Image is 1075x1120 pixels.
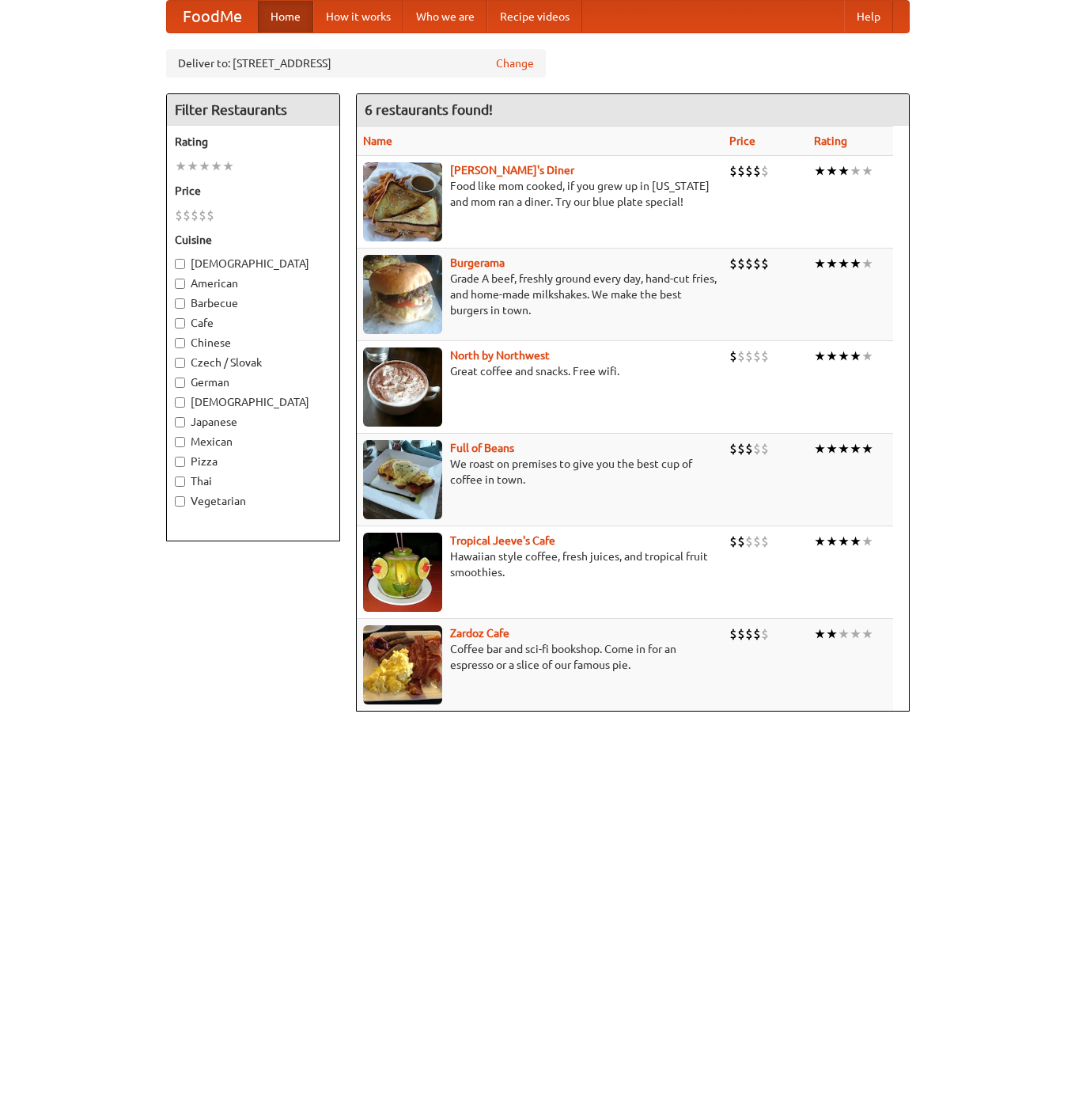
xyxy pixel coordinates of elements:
[313,1,403,32] a: How it works
[753,625,761,643] li: $
[183,207,191,224] li: $
[206,207,214,224] li: $
[363,456,717,488] p: We roast on premises to give you the best cup of coffee in town.
[175,355,331,370] label: Czech / Slovak
[450,534,555,547] a: Tropical Jeeve's Cafe
[861,162,873,180] li: ★
[363,178,717,210] p: Food like mom cooked, if you grew up in [US_STATE] and mom ran a diner. Try our blue plate special!
[737,533,745,550] li: $
[850,625,861,643] li: ★
[838,440,850,457] li: ★
[175,417,185,427] input: Japanese
[363,363,717,379] p: Great coffee and snacks. Free wifi.
[761,440,769,457] li: $
[826,533,838,550] li: ★
[496,55,534,71] a: Change
[850,533,861,550] li: ★
[363,255,442,334] img: burgerama.jpg
[745,162,753,180] li: $
[450,256,505,269] a: Burgerama
[729,162,737,180] li: $
[175,414,331,430] label: Japanese
[745,255,753,272] li: $
[175,378,185,388] input: German
[814,255,826,272] li: ★
[175,207,183,224] li: $
[814,162,826,180] li: ★
[838,347,850,365] li: ★
[365,102,493,117] ng-pluralize: 6 restaurants found!
[861,440,873,457] li: ★
[175,457,185,467] input: Pizza
[175,437,185,447] input: Mexican
[191,207,199,224] li: $
[175,256,331,271] label: [DEMOGRAPHIC_DATA]
[826,162,838,180] li: ★
[814,135,847,147] a: Rating
[753,255,761,272] li: $
[729,440,737,457] li: $
[850,162,861,180] li: ★
[175,335,331,351] label: Chinese
[737,255,745,272] li: $
[363,271,717,318] p: Grade A beef, freshly ground every day, hand-cut fries, and home-made milkshakes. We make the bes...
[838,533,850,550] li: ★
[450,349,550,362] a: North by Northwest
[838,255,850,272] li: ★
[745,440,753,457] li: $
[450,627,509,640] a: Zardoz Cafe
[737,347,745,365] li: $
[753,533,761,550] li: $
[175,259,185,269] input: [DEMOGRAPHIC_DATA]
[737,625,745,643] li: $
[753,440,761,457] li: $
[363,625,442,704] img: zardoz.jpg
[199,158,210,175] li: ★
[363,549,717,580] p: Hawaiian style coffee, fresh juices, and tropical fruit smoothies.
[814,347,826,365] li: ★
[363,440,442,519] img: beans.jpg
[838,162,850,180] li: ★
[363,641,717,673] p: Coffee bar and sci-fi bookshop. Come in for an espresso or a slice of our famous pie.
[838,625,850,643] li: ★
[175,454,331,469] label: Pizza
[729,255,737,272] li: $
[814,440,826,457] li: ★
[199,207,206,224] li: $
[363,347,442,427] img: north.jpg
[166,49,546,78] div: Deliver to: [STREET_ADDRESS]
[753,347,761,365] li: $
[450,442,514,454] b: Full of Beans
[403,1,487,32] a: Who we are
[175,358,185,368] input: Czech / Slovak
[844,1,893,32] a: Help
[167,1,258,32] a: FoodMe
[175,134,331,150] h5: Rating
[826,625,838,643] li: ★
[850,347,861,365] li: ★
[761,625,769,643] li: $
[861,255,873,272] li: ★
[175,476,185,487] input: Thai
[222,158,234,175] li: ★
[729,347,737,365] li: $
[167,94,339,126] h4: Filter Restaurants
[737,440,745,457] li: $
[363,135,392,147] a: Name
[450,164,574,177] a: [PERSON_NAME]'s Diner
[761,255,769,272] li: $
[861,533,873,550] li: ★
[175,232,331,248] h5: Cuisine
[175,275,331,291] label: American
[861,347,873,365] li: ★
[175,298,185,309] input: Barbecue
[729,135,755,147] a: Price
[210,158,222,175] li: ★
[175,318,185,328] input: Cafe
[187,158,199,175] li: ★
[814,625,826,643] li: ★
